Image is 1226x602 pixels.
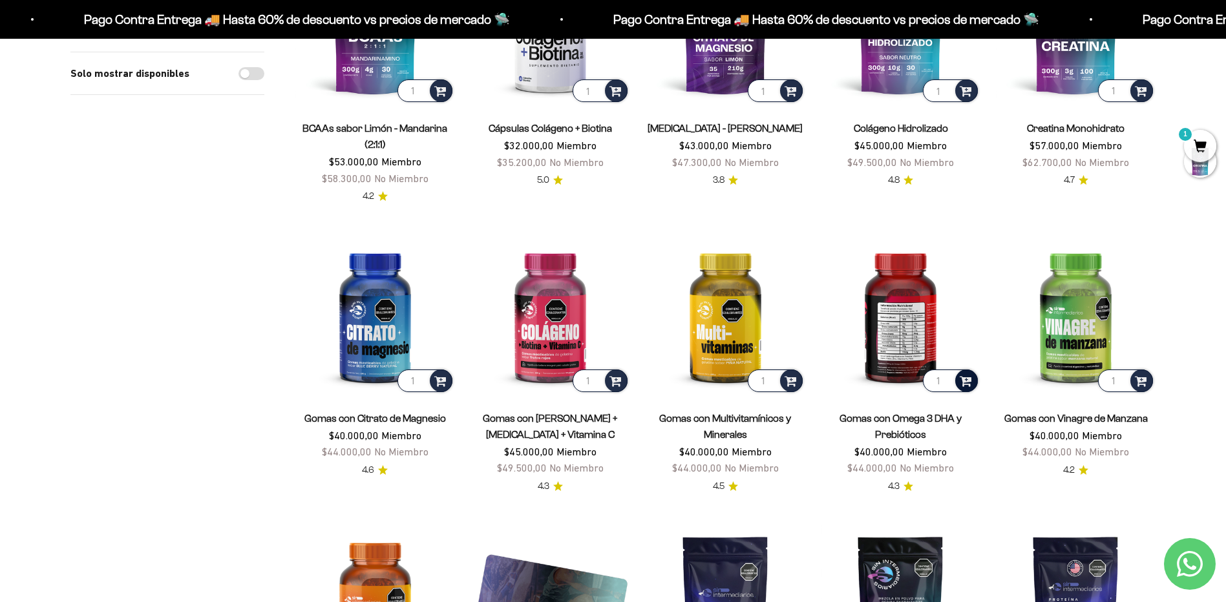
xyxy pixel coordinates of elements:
span: Miembro [732,140,772,151]
a: 4.54.5 de 5.0 estrellas [713,479,738,493]
span: Miembro [381,156,421,167]
a: 3.83.8 de 5.0 estrellas [713,173,738,187]
span: No Miembro [1075,446,1129,457]
a: 4.24.2 de 5.0 estrellas [1063,463,1088,477]
span: $58.300,00 [322,172,372,184]
span: 4.2 [1063,463,1075,477]
a: 4.64.6 de 5.0 estrellas [362,463,388,477]
span: $40.000,00 [679,446,729,457]
span: No Miembro [549,156,604,168]
span: $32.000,00 [504,140,554,151]
a: 4.34.3 de 5.0 estrellas [888,479,913,493]
p: Pago Contra Entrega 🚚 Hasta 60% de descuento vs precios de mercado 🛸 [610,9,1036,30]
a: [MEDICAL_DATA] - [PERSON_NAME] [648,123,803,134]
span: $44.000,00 [1022,446,1072,457]
span: $53.000,00 [329,156,379,167]
span: $57.000,00 [1030,140,1079,151]
span: $40.000,00 [1030,430,1079,441]
span: Miembro [381,430,421,441]
span: No Miembro [374,172,428,184]
img: Gomas con Omega 3 DHA y Prebióticos [821,235,980,395]
a: 4.84.8 de 5.0 estrellas [888,173,913,187]
span: $43.000,00 [679,140,729,151]
span: Miembro [1082,140,1122,151]
span: Miembro [732,446,772,457]
span: 4.3 [538,479,549,493]
span: $35.200,00 [497,156,547,168]
span: $44.000,00 [322,446,372,457]
span: No Miembro [374,446,428,457]
span: 4.6 [362,463,374,477]
a: Colágeno Hidrolizado [854,123,948,134]
span: 4.5 [713,479,724,493]
span: $49.500,00 [497,462,547,473]
span: $45.000,00 [504,446,554,457]
span: 4.3 [888,479,900,493]
p: Pago Contra Entrega 🚚 Hasta 60% de descuento vs precios de mercado 🛸 [81,9,507,30]
span: 4.2 [363,189,374,203]
span: No Miembro [1075,156,1129,168]
a: BCAAs sabor Limón - Mandarina (2:1:1) [302,123,447,150]
span: $44.000,00 [847,462,897,473]
span: $40.000,00 [854,446,904,457]
a: Creatina Monohidrato [1027,123,1125,134]
a: 4.34.3 de 5.0 estrellas [538,479,563,493]
a: Gomas con Multivitamínicos y Minerales [659,413,791,440]
a: 4.24.2 de 5.0 estrellas [363,189,388,203]
span: $44.000,00 [672,462,722,473]
span: Miembro [907,446,947,457]
span: Miembro [556,446,597,457]
a: Gomas con [PERSON_NAME] + [MEDICAL_DATA] + Vitamina C [483,413,617,440]
span: No Miembro [724,156,779,168]
mark: 1 [1178,127,1193,142]
span: $47.300,00 [672,156,722,168]
span: 5.0 [537,173,549,187]
a: 1 [1184,140,1216,154]
a: 4.74.7 de 5.0 estrellas [1064,173,1088,187]
span: 4.7 [1064,173,1075,187]
span: $49.500,00 [847,156,897,168]
span: Miembro [556,140,597,151]
span: 4.8 [888,173,900,187]
a: Gomas con Omega 3 DHA y Prebióticos [840,413,962,440]
a: Gomas con Citrato de Magnesio [304,413,446,424]
a: Gomas con Vinagre de Manzana [1004,413,1148,424]
span: No Miembro [549,462,604,473]
a: 5.05.0 de 5.0 estrellas [537,173,563,187]
span: Miembro [1082,430,1122,441]
span: $40.000,00 [329,430,379,441]
span: No Miembro [900,462,954,473]
span: Miembro [907,140,947,151]
span: 3.8 [713,173,724,187]
span: No Miembro [724,462,779,473]
label: Solo mostrar disponibles [70,65,189,82]
a: Cápsulas Colágeno + Biotina [489,123,612,134]
span: No Miembro [900,156,954,168]
span: $62.700,00 [1022,156,1072,168]
span: $45.000,00 [854,140,904,151]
